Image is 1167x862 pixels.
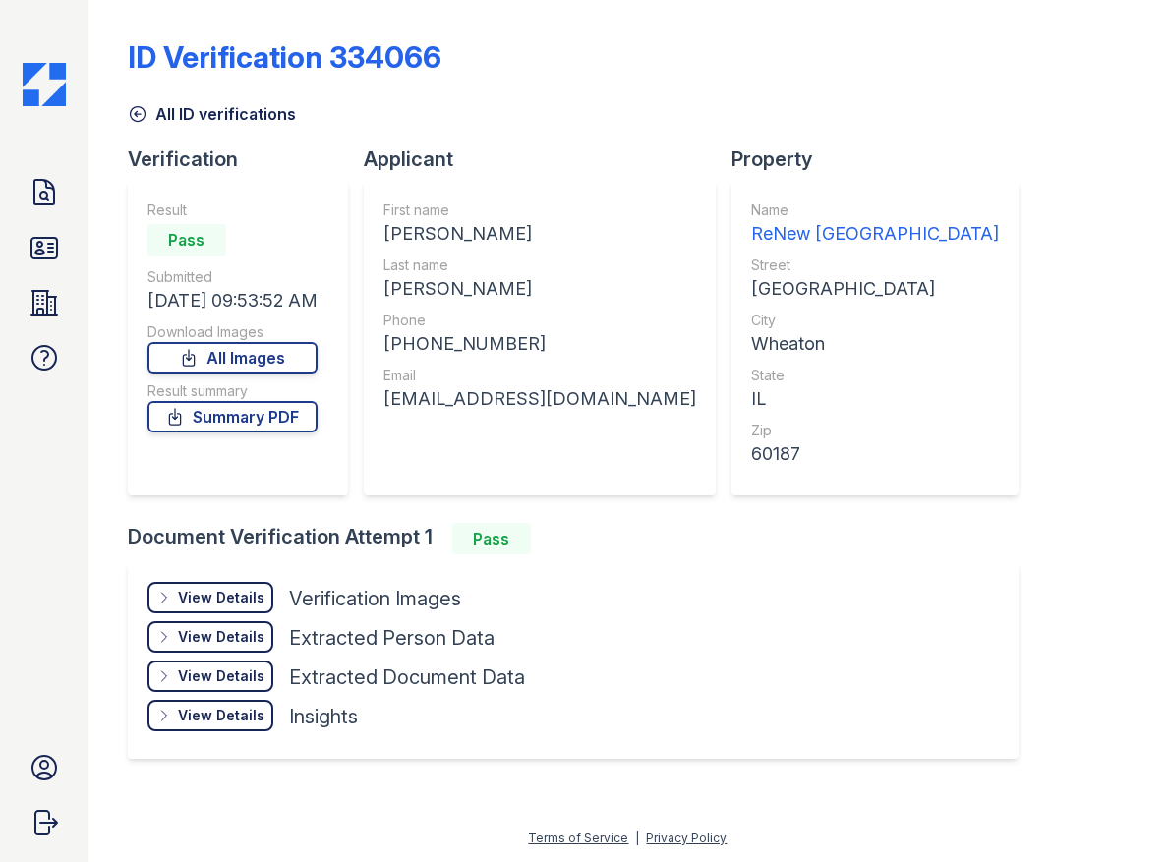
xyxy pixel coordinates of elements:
[289,663,525,691] div: Extracted Document Data
[751,220,999,248] div: ReNew [GEOGRAPHIC_DATA]
[452,523,531,554] div: Pass
[147,267,318,287] div: Submitted
[178,666,264,686] div: View Details
[751,201,999,220] div: Name
[751,311,999,330] div: City
[383,311,696,330] div: Phone
[751,366,999,385] div: State
[289,624,495,652] div: Extracted Person Data
[751,275,999,303] div: [GEOGRAPHIC_DATA]
[364,145,731,173] div: Applicant
[178,706,264,725] div: View Details
[383,220,696,248] div: [PERSON_NAME]
[383,275,696,303] div: [PERSON_NAME]
[751,385,999,413] div: IL
[147,322,318,342] div: Download Images
[528,831,628,845] a: Terms of Service
[383,330,696,358] div: [PHONE_NUMBER]
[751,440,999,468] div: 60187
[147,201,318,220] div: Result
[751,256,999,275] div: Street
[751,330,999,358] div: Wheaton
[383,256,696,275] div: Last name
[289,585,461,612] div: Verification Images
[178,588,264,607] div: View Details
[147,381,318,401] div: Result summary
[147,342,318,374] a: All Images
[289,703,358,730] div: Insights
[128,523,1034,554] div: Document Verification Attempt 1
[635,831,639,845] div: |
[383,385,696,413] div: [EMAIL_ADDRESS][DOMAIN_NAME]
[128,145,364,173] div: Verification
[383,366,696,385] div: Email
[128,102,296,126] a: All ID verifications
[128,39,441,75] div: ID Verification 334066
[646,831,727,845] a: Privacy Policy
[147,287,318,315] div: [DATE] 09:53:52 AM
[23,63,66,106] img: CE_Icon_Blue-c292c112584629df590d857e76928e9f676e5b41ef8f769ba2f05ee15b207248.png
[751,421,999,440] div: Zip
[383,201,696,220] div: First name
[178,627,264,647] div: View Details
[147,224,226,256] div: Pass
[147,401,318,432] a: Summary PDF
[751,201,999,248] a: Name ReNew [GEOGRAPHIC_DATA]
[731,145,1034,173] div: Property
